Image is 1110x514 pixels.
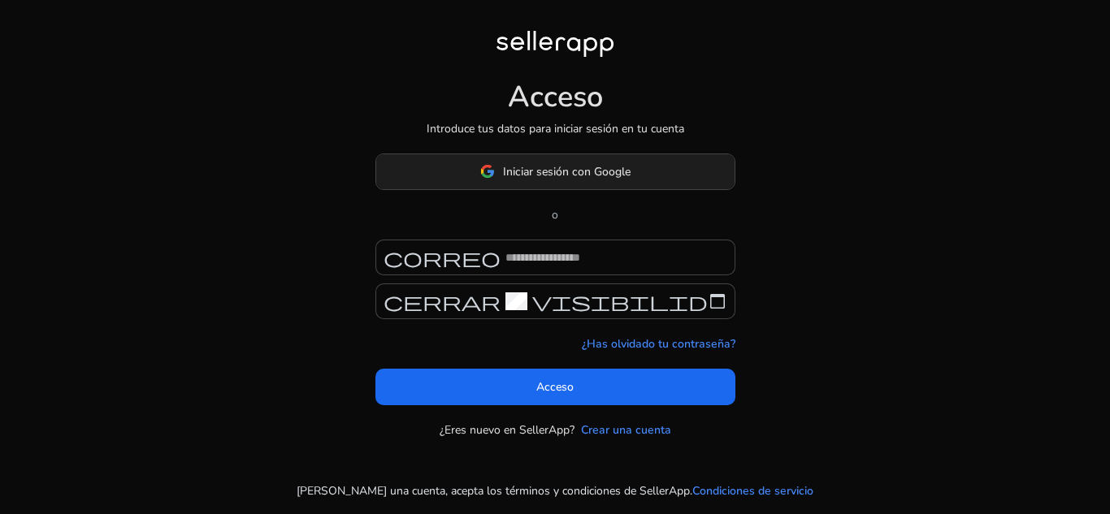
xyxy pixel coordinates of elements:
[532,290,727,313] font: visibilidad
[508,77,603,117] font: Acceso
[581,421,671,438] a: Crear una cuenta
[581,422,671,438] font: Crear una cuenta
[375,153,735,190] button: Iniciar sesión con Google
[582,335,735,352] a: ¿Has olvidado tu contraseña?
[582,336,735,352] font: ¿Has olvidado tu contraseña?
[503,164,631,179] font: Iniciar sesión con Google
[384,246,501,269] font: correo
[692,483,813,499] font: Condiciones de servicio
[297,483,692,499] font: [PERSON_NAME] una cuenta, acepta los términos y condiciones de SellerApp.
[536,379,574,395] font: Acceso
[692,482,813,499] a: Condiciones de servicio
[384,290,501,313] font: cerrar
[552,207,558,222] font: o
[375,369,735,405] button: Acceso
[480,164,495,179] img: google-logo.svg
[440,422,575,438] font: ¿Eres nuevo en SellerApp?
[427,121,684,136] font: Introduce tus datos para iniciar sesión en tu cuenta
